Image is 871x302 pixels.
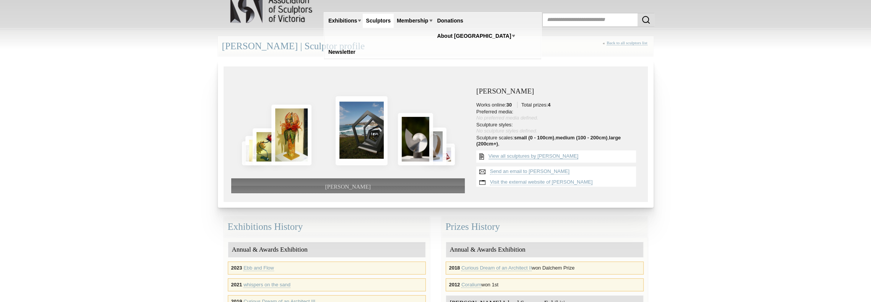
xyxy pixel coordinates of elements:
[245,136,265,165] img: BFF (Best Friends Forever)
[243,282,290,288] a: whispers on the sand
[218,36,654,57] div: [PERSON_NAME] | Sculptor profile
[449,282,460,287] strong: 2012
[394,14,431,28] a: Membership
[476,122,640,134] li: Sculpture styles:
[476,135,621,147] strong: large (200cm+)
[603,40,649,54] div: «
[548,102,550,108] strong: 4
[253,128,279,165] img: Passion Flower
[476,150,487,163] img: View all {sculptor_name} sculptures list
[336,96,388,165] img: Fatih Semiz
[476,102,640,108] li: Works online: Total prizes:
[441,217,648,237] div: Prizes History
[363,14,394,28] a: Sculptors
[325,14,360,28] a: Exhibitions
[446,262,644,275] div: won Dalchem Prize
[476,115,640,121] div: No preferred media defined.
[231,265,242,271] strong: 2023
[476,166,488,177] img: Send an email to Fatih Semiz
[325,184,371,190] span: [PERSON_NAME]
[398,113,433,165] img: once upon a time II
[446,242,643,258] div: Annual & Awards Exhibition
[556,135,608,141] strong: medium (100 - 200cm)
[476,109,640,121] li: Preferred media:
[231,282,242,287] strong: 2021
[514,135,554,141] strong: small (0 - 100cm)
[607,40,647,45] a: Back to all sculptors list
[434,14,466,28] a: Donations
[242,141,257,165] img: Birdy, Bird and Bird
[641,15,650,24] img: Search
[488,153,578,159] a: View all sculptures by [PERSON_NAME]
[476,135,640,147] li: Sculpture scales: , , ,
[243,265,274,271] a: Ebb and Flow
[461,265,532,271] a: Curious Dream of an Architect II
[476,87,640,95] h3: [PERSON_NAME]
[461,282,481,288] a: Coralium
[441,144,455,165] img: whispers on the sand
[476,128,640,134] div: No sculpture styles defined.
[224,217,430,237] div: Exhibitions History
[446,278,644,291] div: won 1st
[476,177,488,188] img: Visit website
[506,102,512,108] strong: 30
[325,45,358,59] a: Newsletter
[271,105,311,165] img: Flower of the West
[490,168,569,174] a: Send an email to [PERSON_NAME]
[434,29,514,43] a: About [GEOGRAPHIC_DATA]
[228,242,425,258] div: Annual & Awards Exhibition
[449,265,460,271] strong: 2018
[422,128,446,165] img: Ebb and Flow
[490,179,593,185] a: Visit the external website of [PERSON_NAME]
